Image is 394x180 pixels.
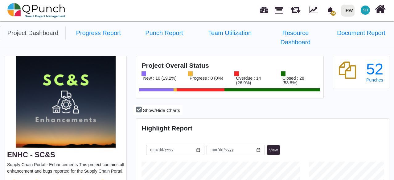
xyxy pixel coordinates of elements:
[133,105,183,116] button: Show/Hide Charts
[267,145,280,155] button: View
[142,124,384,132] h4: Highlight Report
[291,3,300,13] span: Releases
[142,76,176,81] div: New : 10 (19.2%)
[143,108,180,113] span: Show/Hide Charts
[323,0,339,20] a: bell fill34
[66,26,131,40] a: Progress Report
[363,8,368,12] span: SH
[366,62,384,77] div: 52
[327,7,334,14] svg: bell fill
[7,162,124,174] p: Supply Chain Portal - Enhancements This project contains all enhancement and bugs reported for th...
[366,62,384,82] a: 52 Punches
[260,4,268,13] span: Dashboard
[345,5,353,16] div: IRW
[325,5,336,16] div: Notification
[328,26,394,40] a: Document Report
[361,6,370,15] span: Syed Huzaifa Bukhari
[275,4,283,14] span: Projects
[7,150,55,159] a: ENHC - SC&S
[188,76,223,81] div: Progress : 0 (0%)
[331,11,336,16] span: 34
[281,76,318,85] div: Closed : 28 (53.8%)
[306,0,323,21] div: Dynamic Report
[7,1,66,20] img: qpunch-sp.fa6292f.png
[142,62,318,69] h4: Project Overall Status
[234,76,272,85] div: Overdue : 14 (26.9%)
[338,0,357,21] a: IRW
[375,3,386,15] i: Home
[263,26,328,49] a: Resource Dashboard
[131,26,197,40] a: Punch Report
[357,0,374,20] a: SH
[197,26,263,40] a: Team Utilization
[366,78,383,82] span: Punches
[197,26,263,49] li: ENHC - SC&S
